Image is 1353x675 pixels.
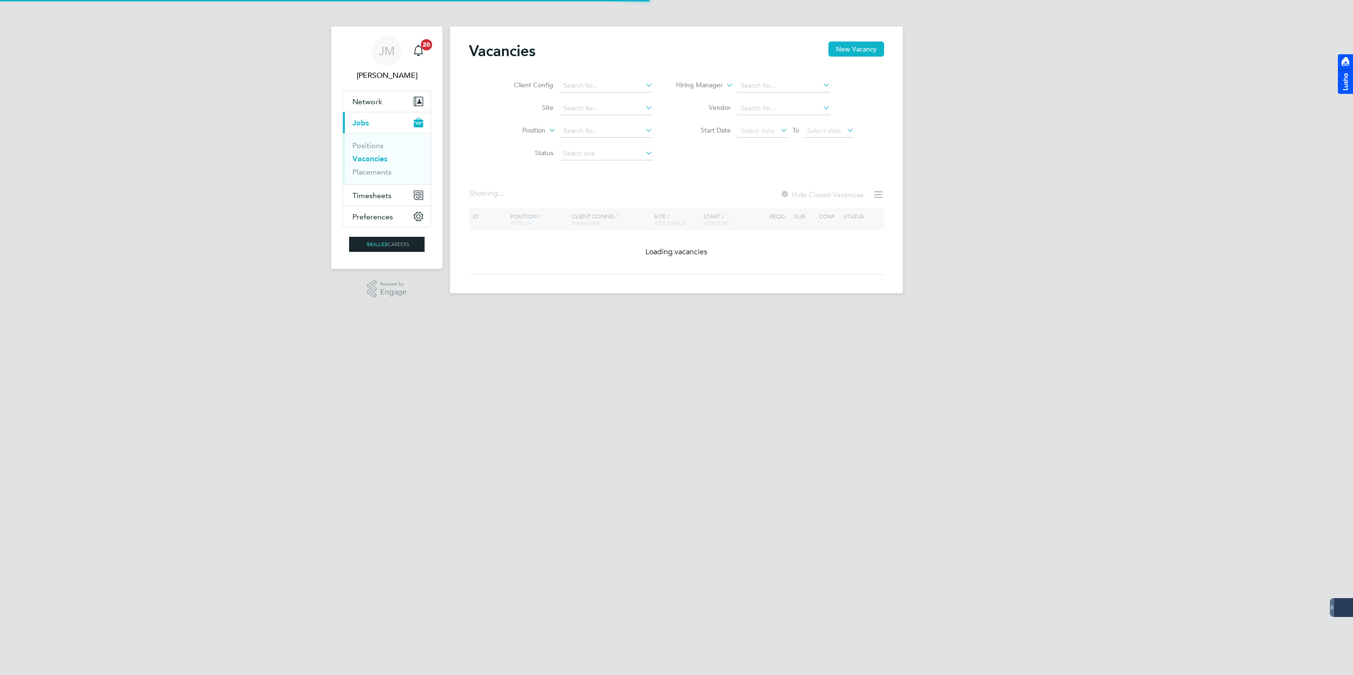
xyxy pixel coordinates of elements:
h2: Vacancies [469,42,535,60]
input: Search for... [737,79,830,92]
a: Positions [352,141,384,150]
nav: Main navigation [331,26,443,269]
span: To [790,124,802,136]
a: 20 [409,36,428,66]
label: Hiring Manager [668,81,723,90]
span: JM [379,45,395,57]
a: Placements [352,167,392,176]
input: Search for... [560,125,653,138]
img: skilledcareers-logo-retina.png [349,237,425,252]
span: Powered by [380,280,407,288]
span: Network [352,97,382,106]
input: Search for... [737,102,830,115]
button: New Vacancy [828,42,884,57]
span: ... [498,189,504,198]
span: Timesheets [352,191,392,200]
div: Jobs [343,133,431,184]
input: Search for... [560,102,653,115]
span: Preferences [352,212,393,221]
button: Timesheets [343,185,431,206]
label: Status [499,149,553,157]
input: Search for... [560,79,653,92]
a: JM[PERSON_NAME] [342,36,431,81]
span: Jobs [352,118,369,127]
button: Jobs [343,112,431,133]
span: 20 [421,39,432,50]
a: Powered byEngage [367,280,407,298]
a: Go to home page [342,237,431,252]
div: Showing [469,189,506,199]
span: Select date [807,126,841,135]
label: Hide Closed Vacancies [780,190,863,199]
span: Jack McMurray [342,70,431,81]
input: Select one [560,147,653,160]
span: Engage [380,288,407,296]
a: Vacancies [352,154,387,163]
label: Start Date [676,126,731,134]
button: Preferences [343,206,431,227]
span: Select date [741,126,775,135]
label: Position [491,126,545,135]
label: Site [499,103,553,112]
label: Vendor [676,103,731,112]
button: Network [343,91,431,112]
label: Client Config [499,81,553,89]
